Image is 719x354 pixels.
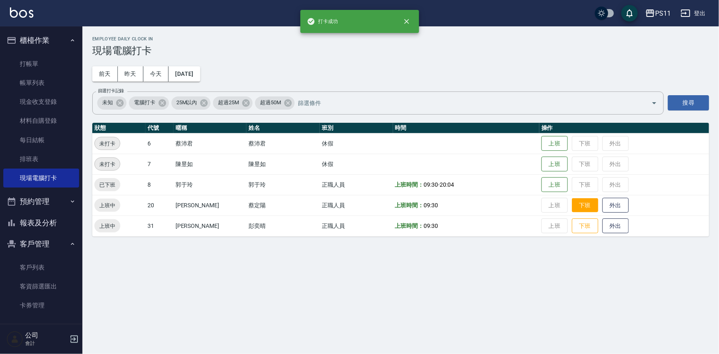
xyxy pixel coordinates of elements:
[320,133,393,154] td: 休假
[3,233,79,255] button: 客戶管理
[307,17,338,26] span: 打卡成功
[3,54,79,73] a: 打帳單
[145,174,173,195] td: 8
[3,191,79,212] button: 預約管理
[145,195,173,216] td: 20
[92,36,709,42] h2: Employee Daily Clock In
[7,331,23,347] img: Person
[3,30,79,51] button: 櫃檯作業
[145,123,173,134] th: 代號
[3,319,79,340] button: 行銷工具
[92,45,709,56] h3: 現場電腦打卡
[621,5,638,21] button: save
[572,198,598,213] button: 下班
[255,96,295,110] div: 超過50M
[424,202,438,209] span: 09:30
[246,174,320,195] td: 郭于玲
[655,8,671,19] div: PS11
[246,154,320,174] td: 陳昱如
[3,277,79,296] a: 客資篩選匯出
[642,5,674,22] button: PS11
[395,202,424,209] b: 上班時間：
[92,66,118,82] button: 前天
[129,98,160,107] span: 電腦打卡
[145,216,173,236] td: 31
[320,154,393,174] td: 休假
[3,258,79,277] a: 客戶列表
[246,216,320,236] td: 彭奕晴
[320,195,393,216] td: 正職人員
[145,154,173,174] td: 7
[94,222,120,230] span: 上班中
[3,212,79,234] button: 報表及分析
[173,123,247,134] th: 暱稱
[296,96,637,110] input: 篩選條件
[171,98,202,107] span: 25M以內
[602,198,629,213] button: 外出
[92,123,145,134] th: 狀態
[602,218,629,234] button: 外出
[3,73,79,92] a: 帳單列表
[129,96,169,110] div: 電腦打卡
[424,223,438,229] span: 09:30
[246,195,320,216] td: 蔡定陽
[173,133,247,154] td: 蔡沛君
[171,96,211,110] div: 25M以內
[3,92,79,111] a: 現金收支登錄
[395,181,424,188] b: 上班時間：
[213,98,244,107] span: 超過25M
[97,98,118,107] span: 未知
[173,174,247,195] td: 郭于玲
[25,331,67,340] h5: 公司
[539,123,709,134] th: 操作
[320,216,393,236] td: 正職人員
[320,174,393,195] td: 正職人員
[143,66,169,82] button: 今天
[246,123,320,134] th: 姓名
[213,96,253,110] div: 超過25M
[246,133,320,154] td: 蔡沛君
[424,181,438,188] span: 09:30
[173,195,247,216] td: [PERSON_NAME]
[10,7,33,18] img: Logo
[173,154,247,174] td: 陳昱如
[98,88,124,94] label: 篩選打卡記錄
[95,160,120,169] span: 未打卡
[393,123,539,134] th: 時間
[94,201,120,210] span: 上班中
[173,216,247,236] td: [PERSON_NAME]
[677,6,709,21] button: 登出
[440,181,454,188] span: 20:04
[541,157,568,172] button: 上班
[668,95,709,110] button: 搜尋
[541,136,568,151] button: 上班
[3,150,79,169] a: 排班表
[3,131,79,150] a: 每日結帳
[95,139,120,148] span: 未打卡
[398,12,416,30] button: close
[395,223,424,229] b: 上班時間：
[648,96,661,110] button: Open
[25,340,67,347] p: 會計
[97,96,126,110] div: 未知
[118,66,143,82] button: 昨天
[572,218,598,234] button: 下班
[393,174,539,195] td: -
[541,177,568,192] button: 上班
[3,296,79,315] a: 卡券管理
[3,169,79,188] a: 現場電腦打卡
[169,66,200,82] button: [DATE]
[3,111,79,130] a: 材料自購登錄
[320,123,393,134] th: 班別
[255,98,286,107] span: 超過50M
[145,133,173,154] td: 6
[94,181,120,189] span: 已下班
